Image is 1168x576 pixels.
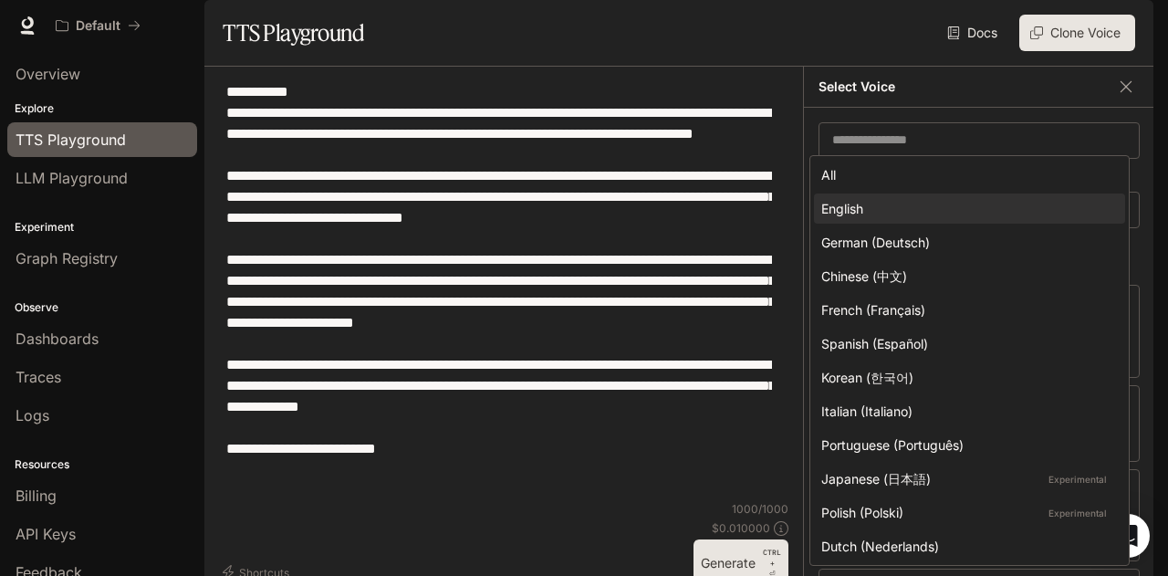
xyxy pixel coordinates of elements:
div: Japanese (日本語) [821,469,1111,488]
div: German (Deutsch) [821,233,1111,252]
div: Portuguese (Português) [821,435,1111,455]
div: Spanish (Español) [821,334,1111,353]
p: Experimental [1045,505,1111,521]
div: Korean (한국어) [821,368,1111,387]
div: Chinese (中文) [821,267,1111,286]
div: French (Français) [821,300,1111,319]
div: Italian (Italiano) [821,402,1111,421]
div: Dutch (Nederlands) [821,537,1111,556]
p: Experimental [1045,471,1111,487]
div: All [821,165,1111,184]
div: Polish (Polski) [821,503,1111,522]
div: English [821,199,1111,218]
